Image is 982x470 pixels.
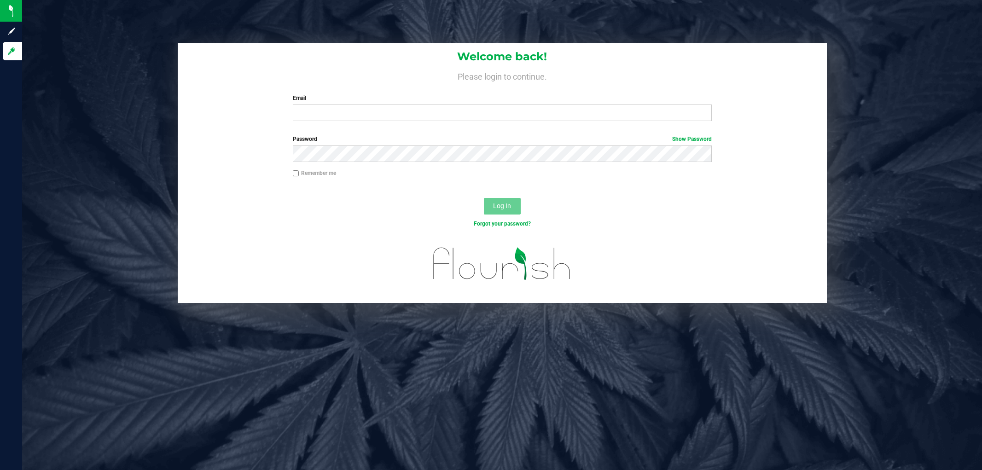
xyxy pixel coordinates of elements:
[293,94,712,102] label: Email
[421,238,583,290] img: flourish_logo.svg
[493,202,511,209] span: Log In
[178,70,827,81] h4: Please login to continue.
[484,198,521,215] button: Log In
[293,170,299,177] input: Remember me
[672,136,712,142] a: Show Password
[178,51,827,63] h1: Welcome back!
[293,136,317,142] span: Password
[293,169,336,177] label: Remember me
[7,46,16,56] inline-svg: Log in
[474,220,531,227] a: Forgot your password?
[7,27,16,36] inline-svg: Sign up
